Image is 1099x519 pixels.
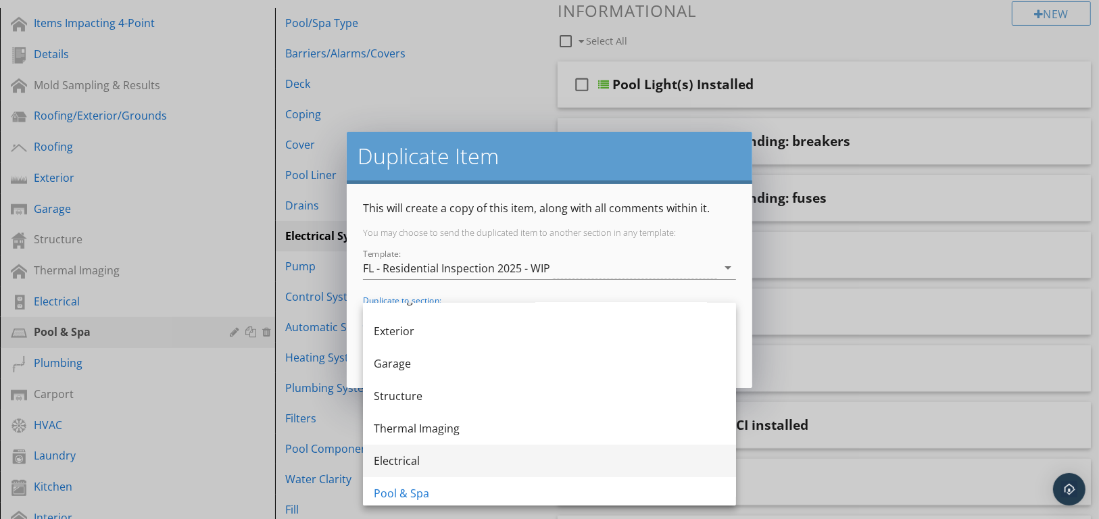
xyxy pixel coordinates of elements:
[374,485,725,501] div: Pool & Spa
[374,453,725,469] div: Electrical
[363,200,736,216] p: This will create a copy of this item, along with all comments within it.
[374,323,725,339] div: Exterior
[363,262,550,274] div: FL - Residential Inspection 2025 - WIP
[374,420,725,437] div: Thermal Imaging
[363,227,736,238] p: You may choose to send the duplicated item to another section in any template:
[358,143,741,170] h2: Duplicate Item
[374,355,725,372] div: Garage
[374,388,725,404] div: Structure
[720,259,736,276] i: arrow_drop_down
[1053,473,1085,505] div: Open Intercom Messenger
